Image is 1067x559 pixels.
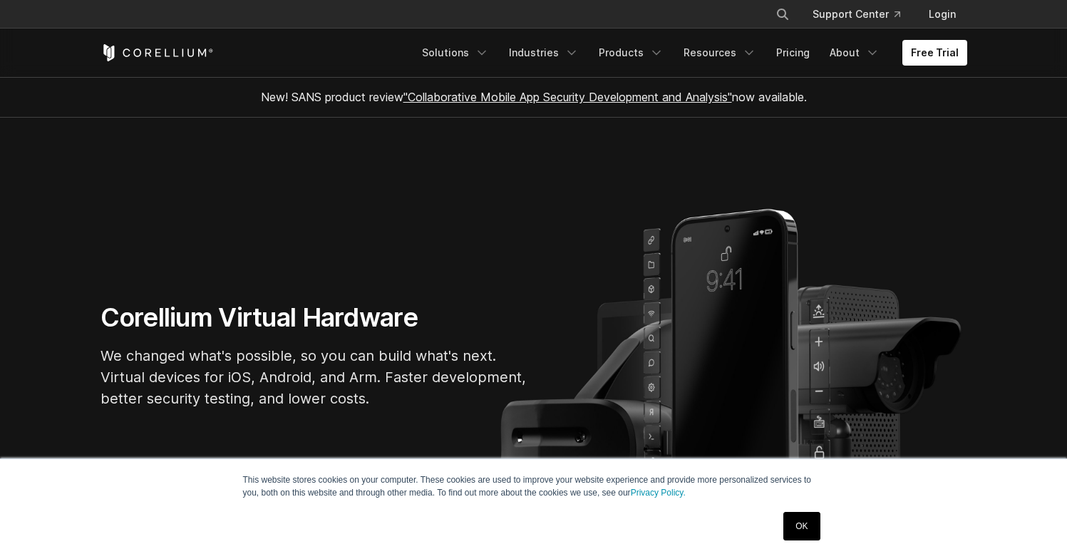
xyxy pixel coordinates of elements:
a: Products [590,40,672,66]
span: New! SANS product review now available. [261,90,807,104]
button: Search [770,1,795,27]
div: Navigation Menu [758,1,967,27]
a: Free Trial [902,40,967,66]
a: "Collaborative Mobile App Security Development and Analysis" [403,90,732,104]
a: Privacy Policy. [631,488,686,498]
a: Login [917,1,967,27]
a: OK [783,512,820,540]
a: About [821,40,888,66]
p: This website stores cookies on your computer. These cookies are used to improve your website expe... [243,473,825,499]
a: Solutions [413,40,498,66]
a: Pricing [768,40,818,66]
p: We changed what's possible, so you can build what's next. Virtual devices for iOS, Android, and A... [100,345,528,409]
a: Industries [500,40,587,66]
a: Corellium Home [100,44,214,61]
h1: Corellium Virtual Hardware [100,302,528,334]
div: Navigation Menu [413,40,967,66]
a: Support Center [801,1,912,27]
a: Resources [675,40,765,66]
